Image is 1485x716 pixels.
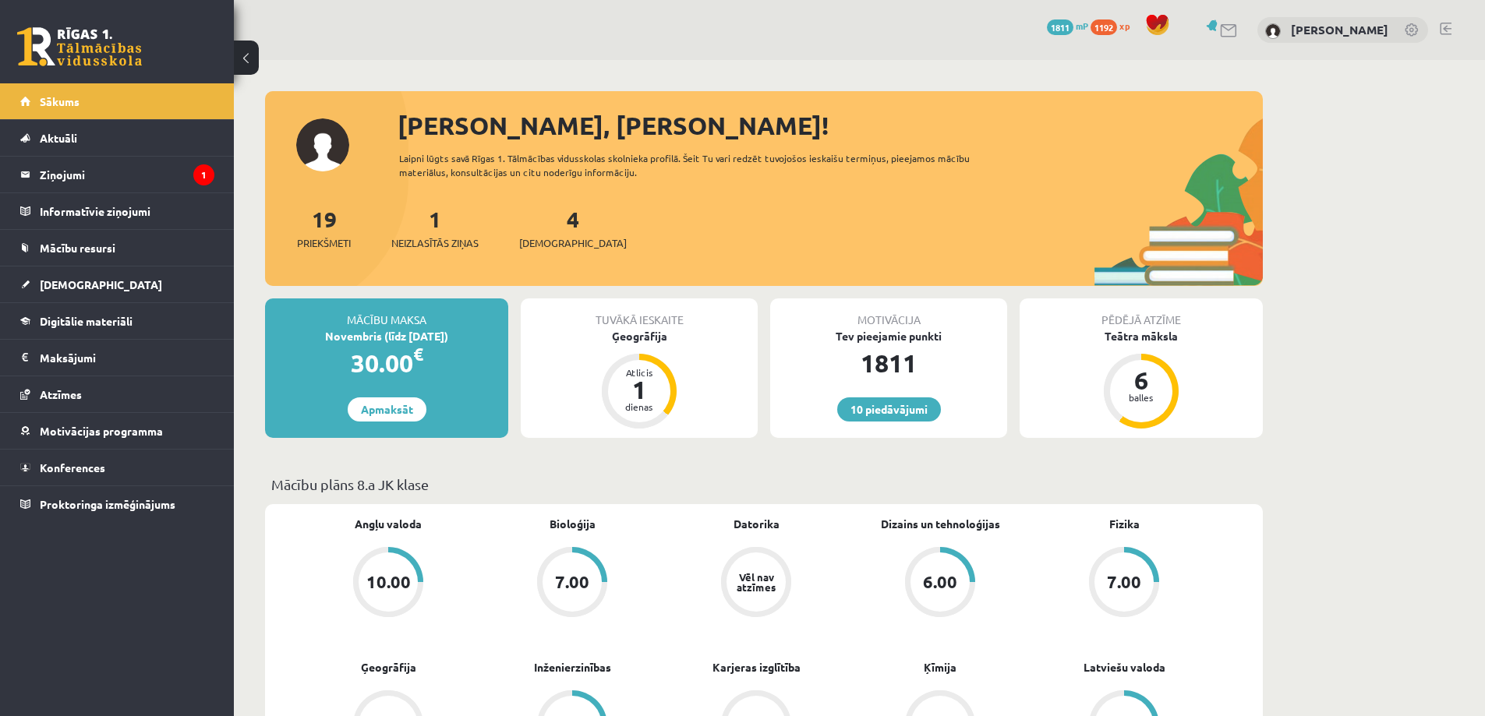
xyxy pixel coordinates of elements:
[40,387,82,401] span: Atzīmes
[1118,393,1165,402] div: balles
[1084,659,1165,675] a: Latviešu valoda
[770,328,1007,344] div: Tev pieejamie punkti
[534,659,611,675] a: Inženierzinības
[848,547,1032,620] a: 6.00
[1107,573,1141,591] div: 7.00
[265,328,508,344] div: Novembris (līdz [DATE])
[391,235,479,251] span: Neizlasītās ziņas
[881,516,1000,532] a: Dizains un tehnoloģijas
[20,83,214,119] a: Sākums
[391,205,479,251] a: 1Neizlasītās ziņas
[521,328,758,344] div: Ģeogrāfija
[40,497,175,511] span: Proktoringa izmēģinājums
[734,572,778,592] div: Vēl nav atzīmes
[40,424,163,438] span: Motivācijas programma
[923,573,957,591] div: 6.00
[265,298,508,328] div: Mācību maksa
[616,377,663,402] div: 1
[924,659,956,675] a: Ķīmija
[519,205,627,251] a: 4[DEMOGRAPHIC_DATA]
[20,157,214,192] a: Ziņojumi1
[616,402,663,411] div: dienas
[348,397,426,421] a: Apmaksāt
[20,230,214,266] a: Mācību resursi
[664,547,848,620] a: Vēl nav atzīmes
[297,235,351,251] span: Priekšmeti
[1020,298,1263,328] div: Pēdējā atzīme
[837,397,941,421] a: 10 piedāvājumi
[1047,19,1073,35] span: 1811
[712,659,801,675] a: Karjeras izglītība
[40,131,77,145] span: Aktuāli
[1032,547,1216,620] a: 7.00
[20,193,214,229] a: Informatīvie ziņojumi
[519,235,627,251] span: [DEMOGRAPHIC_DATA]
[20,340,214,376] a: Maksājumi
[1020,328,1263,344] div: Teātra māksla
[20,450,214,485] a: Konferences
[398,107,1263,144] div: [PERSON_NAME], [PERSON_NAME]!
[40,241,115,255] span: Mācību resursi
[1047,19,1088,32] a: 1811 mP
[1020,328,1263,431] a: Teātra māksla 6 balles
[550,516,596,532] a: Bioloģija
[40,460,105,474] span: Konferences
[770,298,1007,328] div: Motivācija
[265,344,508,382] div: 30.00
[355,516,422,532] a: Angļu valoda
[193,164,214,185] i: 1
[1091,19,1117,35] span: 1192
[734,516,780,532] a: Datorika
[20,303,214,339] a: Digitālie materiāli
[555,573,589,591] div: 7.00
[271,474,1257,495] p: Mācību plāns 8.a JK klase
[770,344,1007,382] div: 1811
[20,486,214,522] a: Proktoringa izmēģinājums
[20,266,214,302] a: [DEMOGRAPHIC_DATA]
[480,547,664,620] a: 7.00
[297,205,351,251] a: 19Priekšmeti
[1091,19,1137,32] a: 1192 xp
[361,659,416,675] a: Ģeogrāfija
[20,376,214,412] a: Atzīmes
[413,343,423,365] span: €
[40,157,214,192] legend: Ziņojumi
[521,298,758,328] div: Tuvākā ieskaite
[521,328,758,431] a: Ģeogrāfija Atlicis 1 dienas
[40,94,80,108] span: Sākums
[40,277,162,291] span: [DEMOGRAPHIC_DATA]
[20,120,214,156] a: Aktuāli
[296,547,480,620] a: 10.00
[1119,19,1130,32] span: xp
[40,314,133,328] span: Digitālie materiāli
[399,151,998,179] div: Laipni lūgts savā Rīgas 1. Tālmācības vidusskolas skolnieka profilā. Šeit Tu vari redzēt tuvojošo...
[366,573,411,591] div: 10.00
[616,368,663,377] div: Atlicis
[1109,516,1140,532] a: Fizika
[1118,368,1165,393] div: 6
[40,340,214,376] legend: Maksājumi
[17,27,142,66] a: Rīgas 1. Tālmācības vidusskola
[1076,19,1088,32] span: mP
[1291,22,1388,37] a: [PERSON_NAME]
[40,193,214,229] legend: Informatīvie ziņojumi
[20,413,214,449] a: Motivācijas programma
[1265,23,1281,39] img: Endijs Antonovs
